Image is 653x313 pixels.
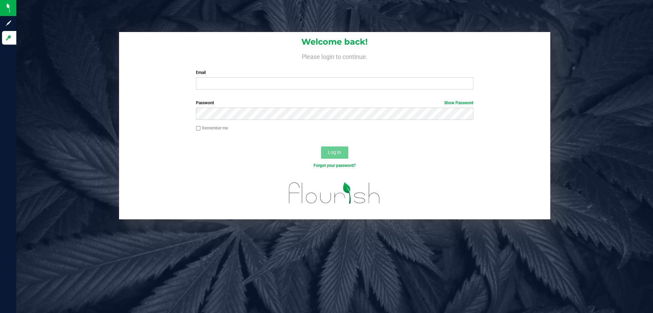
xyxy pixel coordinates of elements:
[5,20,12,27] inline-svg: Sign up
[196,126,201,131] input: Remember me
[119,37,550,46] h1: Welcome back!
[444,100,473,105] a: Show Password
[314,163,356,168] a: Forgot your password?
[119,52,550,60] h4: Please login to continue.
[196,125,228,131] label: Remember me
[321,146,348,159] button: Log In
[328,150,341,155] span: Log In
[196,100,214,105] span: Password
[5,34,12,41] inline-svg: Log in
[281,176,388,210] img: flourish_logo.svg
[196,69,473,76] label: Email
